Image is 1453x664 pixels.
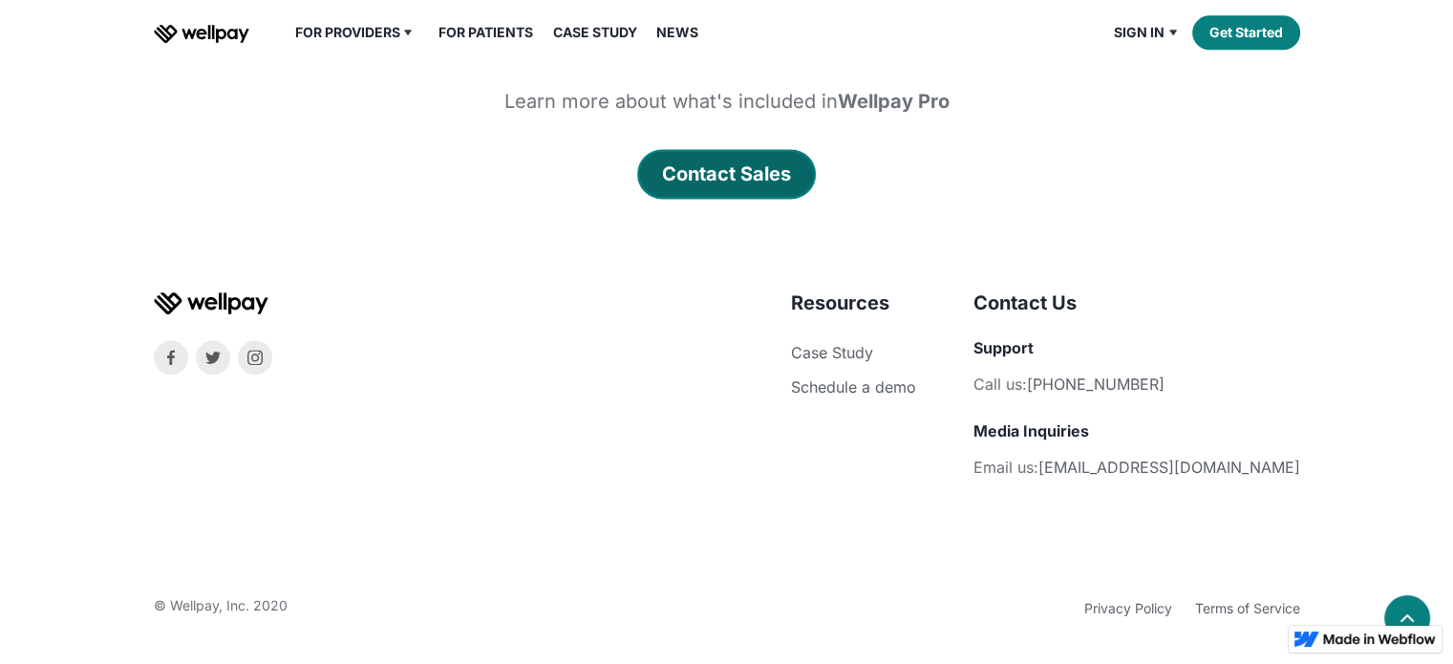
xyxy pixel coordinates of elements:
[482,88,972,115] div: Learn more about what's included in
[295,21,400,44] div: For Providers
[791,343,873,362] a: Case Study
[1038,458,1300,477] a: [EMAIL_ADDRESS][DOMAIN_NAME]
[791,290,916,315] h4: Resources
[1102,21,1192,44] div: Sign in
[838,90,950,113] strong: Wellpay Pro
[154,21,249,44] a: home
[1192,15,1300,50] a: Get Started
[1195,600,1300,616] a: Terms of Service
[662,161,791,187] div: Contact Sales
[645,21,710,44] a: News
[637,149,816,199] a: Contact Sales
[973,338,1300,358] h5: Support
[284,21,428,44] div: For Providers
[1323,633,1436,645] img: Made in Webflow
[1084,600,1172,616] a: Privacy Policy
[973,421,1300,441] h5: Media Inquiries
[427,21,545,44] a: For Patients
[1027,375,1165,394] a: [PHONE_NUMBER]
[154,596,288,621] div: © Wellpay, Inc. 2020
[1114,21,1165,44] div: Sign in
[973,290,1300,315] h4: Contact Us
[973,453,1300,482] li: Email us:
[542,21,649,44] a: Case Study
[791,377,916,396] a: Schedule a demo
[973,370,1300,398] li: Call us:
